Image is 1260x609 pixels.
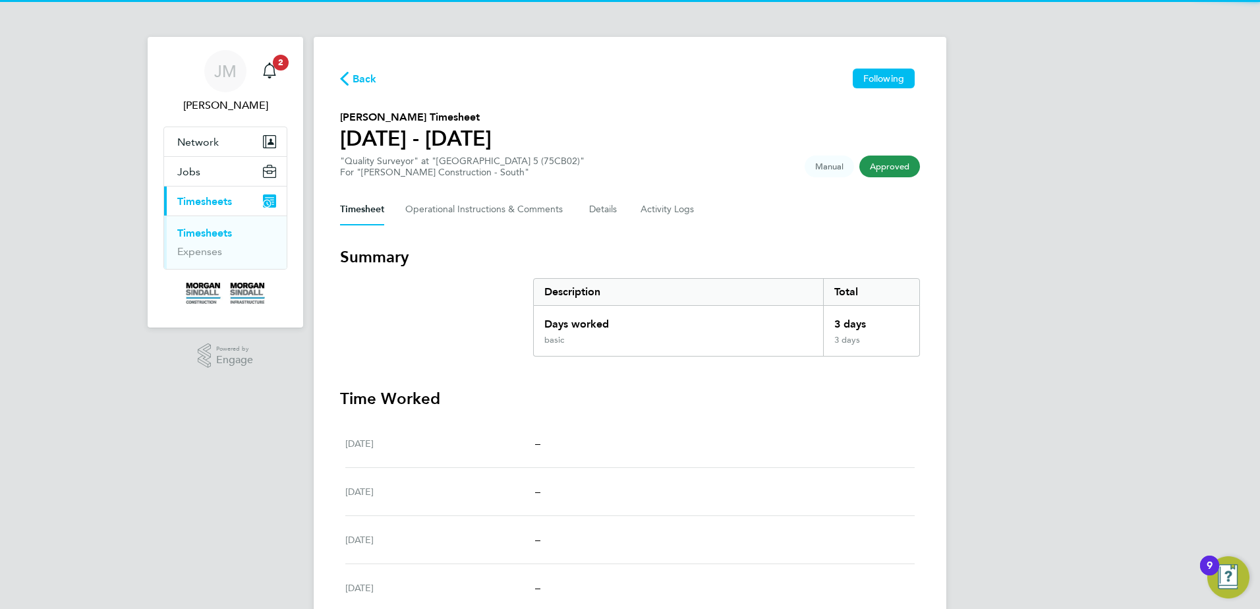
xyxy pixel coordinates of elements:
[535,437,540,449] span: –
[345,580,535,596] div: [DATE]
[273,55,289,71] span: 2
[533,278,920,357] div: Summary
[177,195,232,208] span: Timesheets
[353,71,377,87] span: Back
[163,50,287,113] a: Go to account details
[345,484,535,500] div: [DATE]
[177,245,222,258] a: Expenses
[859,156,920,177] span: This timesheet has been approved.
[216,343,253,355] span: Powered by
[216,355,253,366] span: Engage
[345,532,535,548] div: [DATE]
[177,227,232,239] a: Timesheets
[805,156,854,177] span: This timesheet was manually created.
[823,306,919,335] div: 3 days
[186,283,265,304] img: morgansindall-logo-retina.png
[177,165,200,178] span: Jobs
[589,194,619,225] button: Details
[163,98,287,113] span: James Morey
[340,125,492,152] h1: [DATE] - [DATE]
[534,306,823,335] div: Days worked
[405,194,568,225] button: Operational Instructions & Comments
[340,246,920,268] h3: Summary
[340,109,492,125] h2: [PERSON_NAME] Timesheet
[214,63,237,80] span: JM
[340,194,384,225] button: Timesheet
[823,335,919,356] div: 3 days
[345,436,535,451] div: [DATE]
[641,194,696,225] button: Activity Logs
[340,388,920,409] h3: Time Worked
[148,37,303,328] nav: Main navigation
[1207,556,1249,598] button: Open Resource Center, 9 new notifications
[863,72,904,84] span: Following
[535,581,540,594] span: –
[534,279,823,305] div: Description
[340,167,585,178] div: For "[PERSON_NAME] Construction - South"
[163,283,287,304] a: Go to home page
[544,335,564,345] div: basic
[535,533,540,546] span: –
[340,156,585,178] div: "Quality Surveyor" at "[GEOGRAPHIC_DATA] 5 (75CB02)"
[177,136,219,148] span: Network
[535,485,540,498] span: –
[1207,565,1213,583] div: 9
[823,279,919,305] div: Total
